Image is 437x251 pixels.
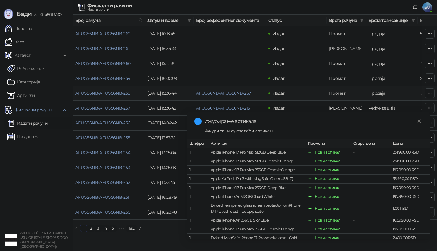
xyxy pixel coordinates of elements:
[145,205,194,220] td: [DATE] 16:28:48
[315,167,340,173] div: Нови артикал
[187,225,208,234] td: 1
[80,225,87,232] li: 1
[196,90,251,96] a: AFUG56NB-AFUG56NB-257
[109,225,117,232] li: 5
[208,192,305,201] td: Apple iPhone Air 512GB Cloud White
[187,175,208,183] td: 1
[127,225,136,232] a: 182
[390,201,430,216] td: 1,00 RSD
[351,183,390,192] td: -
[145,190,194,205] td: [DATE] 16:28:49
[5,36,24,48] a: Каса
[186,16,192,25] span: filter
[315,205,340,212] div: Нови артикал
[87,225,95,232] li: 2
[366,56,418,71] td: Продаја
[273,76,285,81] span: Издат
[110,225,116,232] a: 5
[351,166,390,175] td: -
[422,2,432,12] span: SU
[187,157,208,166] td: 1
[327,71,366,86] td: Промет
[327,41,366,56] td: Аванс
[73,131,145,145] td: AFUG56NB-AFUG56NB-255
[75,31,130,36] a: AFUG56NB-AFUG56NB-262
[366,15,418,26] th: Врста трансакције
[351,157,390,166] td: -
[15,104,52,116] span: Фискални рачуни
[273,46,285,51] span: Издат
[315,235,340,241] div: Нови артикал
[315,226,340,232] div: Нови артикал
[7,92,15,99] img: Artikli
[410,16,416,25] span: filter
[145,86,194,101] td: [DATE] 15:36:44
[390,183,430,192] td: 197.990,00 RSD
[366,86,418,101] td: Продаја
[327,56,366,71] td: Промет
[19,231,68,249] small: PREDUZEĆE ZA TRGOVINU I USLUGE ISTYLE STORES DOO [GEOGRAPHIC_DATA] ([GEOGRAPHIC_DATA])
[208,225,305,234] td: Apple iPhone 17 Pro Max 256GB Cosmic Orange
[351,192,390,201] td: -
[145,101,194,116] td: [DATE] 15:36:43
[102,225,109,232] li: 4
[73,190,145,205] td: AFUG56NB-AFUG56NB-251
[95,225,102,232] li: 3
[366,71,418,86] td: Продаја
[75,135,130,141] a: AFUG56NB-AFUG56NB-255
[194,118,202,125] span: info-circle
[208,148,305,157] td: Apple iPhone 17 Pro Max 512GB Deep Blue
[4,9,13,19] img: Logo
[273,61,285,66] span: Издат
[390,216,430,225] td: 163.990,00 RSD
[187,234,208,243] td: 1
[75,61,131,66] a: AFUG56NB-AFUG56NB-260
[351,175,390,183] td: -
[73,41,145,56] td: AFUG56NB-AFUG56NB-261
[75,76,130,81] a: AFUG56NB-AFUG56NB-259
[145,175,194,190] td: [DATE] 11:25:45
[75,90,130,96] a: AFUG56NB-AFUG56NB-258
[368,17,409,24] span: Врста трансакције
[7,131,39,143] a: По данима
[208,216,305,225] td: Apple iPhone Air 256GB Sky Blue
[102,225,109,232] a: 4
[73,101,145,116] td: AFUG56NB-AFUG56NB-257
[73,225,80,232] button: left
[75,195,129,200] a: AFUG56NB-AFUG56NB-251
[315,194,340,200] div: Нови артикал
[410,2,420,12] a: Документација
[7,117,48,129] a: Издати рачуни
[273,105,285,111] span: Издат
[366,26,418,41] td: Продаја
[73,26,145,41] td: AFUG56NB-AFUG56NB-262
[88,225,94,232] a: 2
[145,116,194,131] td: [DATE] 14:04:42
[187,201,208,216] td: 1
[187,183,208,192] td: 1
[5,234,17,246] img: 64x64-companyLogo-77b92cf4-9946-4f36-9751-bf7bb5fd2c7d.png
[390,192,430,201] td: 197.990,00 RSD
[75,105,130,111] a: AFUG56NB-AFUG56NB-257
[327,86,366,101] td: Промет
[351,234,390,243] td: -
[390,234,430,243] td: 2.400,00 RSD
[205,127,422,134] div: Ажурирани су следећи артикли:
[117,225,126,232] span: •••
[87,3,132,8] div: Фискални рачуни
[16,10,32,18] span: Бади
[73,15,145,26] th: Број рачуна
[390,175,430,183] td: 35.990,00 RSD
[416,118,422,124] a: Close
[73,71,145,86] td: AFUG56NB-AFUG56NB-259
[351,139,390,148] th: Стара цена
[145,71,194,86] td: [DATE] 16:00:09
[266,15,327,26] th: Статус
[75,180,130,185] a: AFUG56NB-AFUG56NB-252
[327,15,366,26] th: Врста рачуна
[75,120,130,126] a: AFUG56NB-AFUG56NB-256
[417,119,421,123] span: close
[73,86,145,101] td: AFUG56NB-AFUG56NB-258
[208,175,305,183] td: Apple AirPods Pro3 with MagSafe Case (USB-C)
[73,145,145,160] td: AFUG56NB-AFUG56NB-254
